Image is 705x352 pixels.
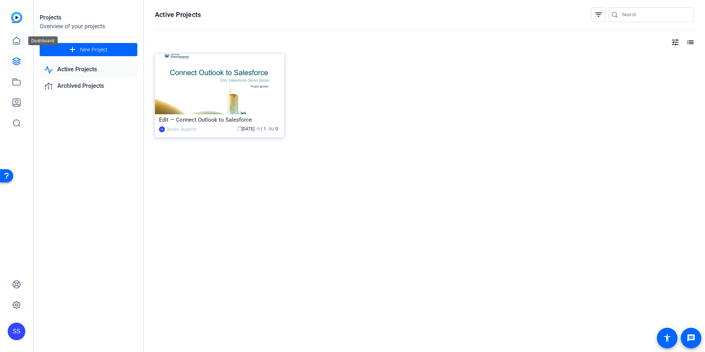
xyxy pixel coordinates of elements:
[68,45,77,54] mat-icon: add
[8,323,25,340] div: SS
[40,22,137,31] div: Overview of your projects
[256,126,266,132] span: / 1
[256,126,261,130] span: group
[167,126,196,133] div: Studio Support
[40,79,137,94] a: Archived Projects
[40,62,137,77] a: Active Projects
[671,38,680,47] mat-icon: tune
[268,126,272,130] span: radio
[159,126,165,132] div: SS
[40,43,137,56] button: New Project
[622,10,688,19] input: Search
[594,10,603,19] mat-icon: filter_list
[687,334,695,342] mat-icon: message
[80,46,108,54] span: New Project
[40,13,137,22] div: Projects
[237,126,242,130] span: calendar_today
[159,114,280,125] div: Edit — Connect Outlook to Salesforce
[11,12,22,23] img: blue-gradient.svg
[237,126,254,132] span: [DATE]
[685,38,694,47] mat-icon: list
[268,126,278,132] span: / 0
[663,334,672,342] mat-icon: accessibility
[28,36,58,45] div: Dashboard
[155,10,201,19] h1: Active Projects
